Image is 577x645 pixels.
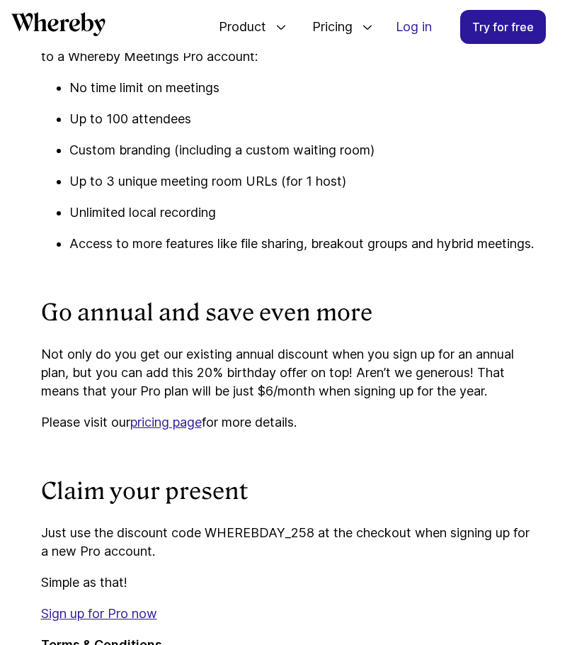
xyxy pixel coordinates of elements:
h3: Claim your present [41,477,537,507]
p: Access to more features like file sharing, breakout groups and hybrid meetings. [69,235,537,253]
p: Just use the discount code WHEREBDAY_258 at the checkout when signing up for a new Pro account. [41,524,537,561]
p: Not only do you get our existing annual discount when you sign up for an annual plan, but you can... [41,345,537,400]
svg: Whereby [11,12,105,36]
a: pricing page [130,415,202,430]
p: Up to 3 unique meeting room URLs (for 1 host) [69,172,537,191]
span: Pricing [298,4,356,50]
p: No time limit on meetings [69,79,537,97]
a: Log in [384,11,443,43]
a: Whereby [11,12,105,41]
span: Product [205,4,270,50]
p: Unlimited local recording [69,203,537,222]
h3: Go annual and save even more [41,298,537,328]
a: Sign up for Pro now [41,606,157,621]
p: Simple as that! [41,573,537,592]
p: Custom branding (including a custom waiting room) [69,141,537,159]
p: Please visit our for more details. [41,413,537,432]
p: Up to 100 attendees [69,110,537,128]
a: Try for free [460,10,546,44]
